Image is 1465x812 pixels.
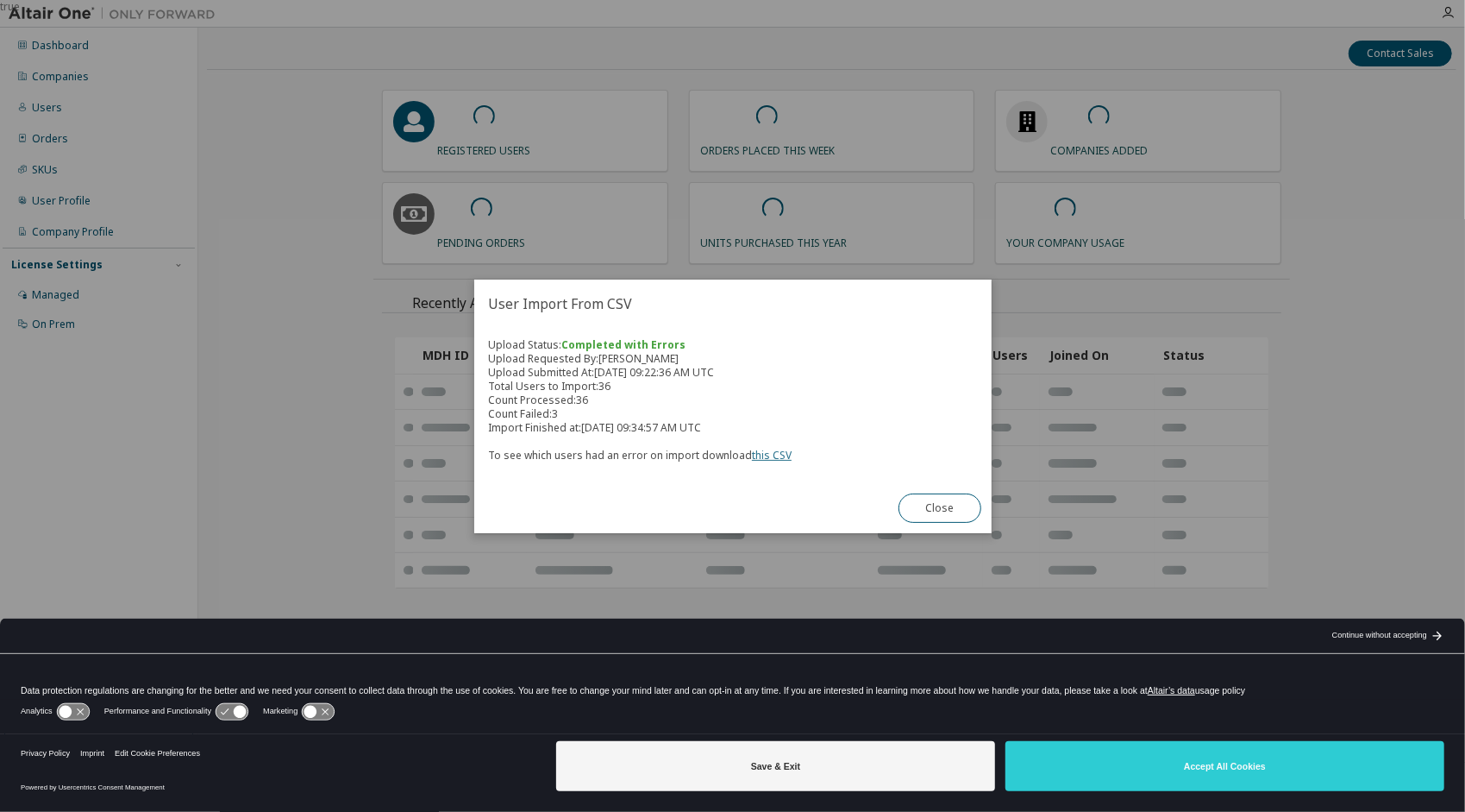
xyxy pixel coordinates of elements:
div: Upload Status: Upload Requested By: [PERSON_NAME] Upload Submitted At: [DATE] 09:22:36 AM UTC Tot... [488,338,978,463]
span: Import Finished at: [DATE] 09:34:57 AM UTC [488,420,701,435]
span: To see which users had an error on import download [488,448,792,463]
button: Close [898,494,981,523]
h2: User Import From CSV [474,280,992,328]
span: Completed with Errors [561,337,686,352]
a: this CSV [752,448,792,463]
